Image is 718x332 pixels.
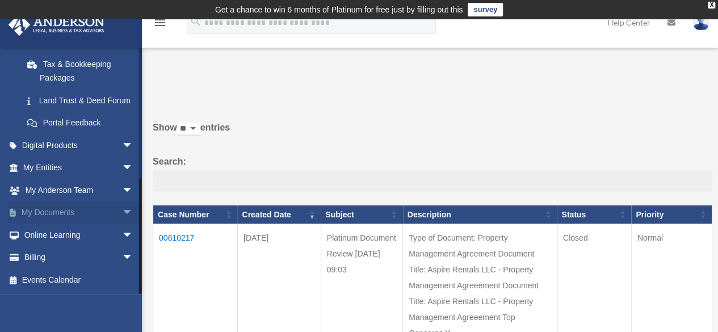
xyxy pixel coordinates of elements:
a: Events Calendar [8,268,150,291]
th: Created Date: activate to sort column ascending [237,205,321,224]
div: Get a chance to win 6 months of Platinum for free just by filling out this [215,3,463,16]
span: arrow_drop_down [122,246,145,270]
img: User Pic [692,14,709,31]
label: Search: [153,154,712,191]
th: Status: activate to sort column ascending [557,205,631,224]
i: menu [153,16,167,30]
label: Show entries [153,120,712,147]
a: My Entitiesarrow_drop_down [8,157,150,179]
span: arrow_drop_down [122,134,145,157]
a: Portal Feedback [16,112,145,135]
th: Subject: activate to sort column ascending [321,205,402,224]
span: arrow_drop_down [122,157,145,180]
div: close [708,2,715,9]
img: Anderson Advisors Platinum Portal [5,14,108,36]
a: Land Trust & Deed Forum [16,89,145,112]
a: Tax & Bookkeeping Packages [16,53,145,89]
a: menu [153,20,167,30]
input: Search: [153,170,712,191]
span: arrow_drop_down [122,179,145,202]
th: Description: activate to sort column ascending [403,205,557,224]
a: My Documentsarrow_drop_down [8,201,150,224]
i: search [190,15,202,28]
a: Online Learningarrow_drop_down [8,224,150,246]
a: Billingarrow_drop_down [8,246,150,269]
th: Case Number: activate to sort column ascending [153,205,238,224]
select: Showentries [177,123,200,136]
a: survey [468,3,503,16]
span: arrow_drop_down [122,201,145,225]
span: arrow_drop_down [122,224,145,247]
th: Priority: activate to sort column ascending [631,205,712,224]
a: My Anderson Teamarrow_drop_down [8,179,150,201]
a: Digital Productsarrow_drop_down [8,134,150,157]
